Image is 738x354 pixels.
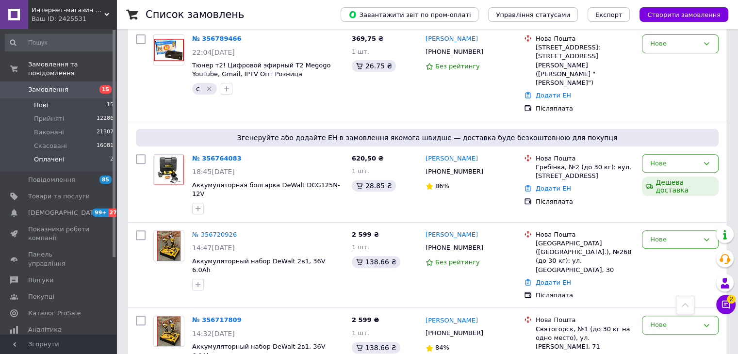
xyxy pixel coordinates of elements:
[154,39,184,61] img: Фото товару
[99,85,112,94] span: 15
[28,292,54,301] span: Покупці
[192,316,242,323] a: № 356717809
[5,34,115,51] input: Пошук
[536,279,571,286] a: Додати ЕН
[97,128,114,137] span: 21307
[426,230,478,240] a: [PERSON_NAME]
[424,241,485,254] div: [PHONE_NUMBER]
[536,43,634,87] div: [STREET_ADDRESS]: [STREET_ADDRESS][PERSON_NAME] ([PERSON_NAME] "[PERSON_NAME]")
[536,92,571,99] a: Додати ЕН
[146,9,244,20] h1: Список замовлень
[352,231,379,238] span: 2 599 ₴
[352,243,369,251] span: 1 шт.
[28,209,100,217] span: [DEMOGRAPHIC_DATA]
[536,291,634,300] div: Післяплата
[536,197,634,206] div: Післяплата
[716,295,736,314] button: Чат з покупцем2
[640,7,728,22] button: Створити замовлення
[352,342,400,354] div: 138.66 ₴
[157,316,180,346] img: Фото товару
[352,329,369,337] span: 1 шт.
[488,7,578,22] button: Управління статусами
[588,7,630,22] button: Експорт
[28,250,90,268] span: Панель управління
[34,114,64,123] span: Прийняті
[727,295,736,304] span: 2
[28,85,68,94] span: Замовлення
[196,85,200,93] span: с
[110,155,114,164] span: 2
[352,155,384,162] span: 620,50 ₴
[28,60,116,78] span: Замовлення та повідомлення
[536,185,571,192] a: Додати ЕН
[153,34,184,65] a: Фото товару
[650,159,699,169] div: Нове
[28,276,53,285] span: Відгуки
[435,63,480,70] span: Без рейтингу
[435,344,449,351] span: 84%
[32,6,104,15] span: Интернет-магазин "Autozvuk2011"
[352,35,384,42] span: 369,75 ₴
[341,7,478,22] button: Завантажити звіт по пром-оплаті
[424,46,485,58] div: [PHONE_NUMBER]
[536,239,634,274] div: [GEOGRAPHIC_DATA] ([GEOGRAPHIC_DATA].), №268 (до 30 кг): ул. [GEOGRAPHIC_DATA], 30
[192,244,235,252] span: 14:47[DATE]
[536,154,634,163] div: Нова Пошта
[140,133,715,143] span: Згенеруйте або додайте ЕН в замовлення якомога швидше — доставка буде безкоштовною для покупця
[426,316,478,325] a: [PERSON_NAME]
[34,101,48,110] span: Нові
[192,168,235,176] span: 18:45[DATE]
[595,11,623,18] span: Експорт
[650,320,699,330] div: Нове
[536,316,634,324] div: Нова Пошта
[536,325,634,352] div: Святогорск, №1 (до 30 кг на одно место), ул. [PERSON_NAME], 71
[650,235,699,245] div: Нове
[348,10,471,19] span: Завантажити звіт по пром-оплаті
[630,11,728,18] a: Створити замовлення
[192,155,242,162] a: № 356764083
[28,325,62,334] span: Аналітика
[192,231,237,238] a: № 356720926
[205,85,213,93] svg: Видалити мітку
[28,225,90,242] span: Показники роботи компанії
[192,181,340,198] a: Аккумуляторная болгарка DeWalt DCG125N-12V
[642,177,719,196] div: Дешева доставка
[107,101,114,110] span: 15
[28,176,75,184] span: Повідомлення
[157,231,180,261] img: Фото товару
[426,154,478,163] a: [PERSON_NAME]
[435,182,449,190] span: 86%
[28,192,90,201] span: Товари та послуги
[192,62,330,78] a: Тюнер т2! Цифpовой эфирный Т2 Megogo YouTube, Gmail, IPTV Опт Розница
[536,34,634,43] div: Нова Пошта
[99,176,112,184] span: 85
[192,48,235,56] span: 22:04[DATE]
[97,142,114,150] span: 16081
[352,256,400,268] div: 138.66 ₴
[536,230,634,239] div: Нова Пошта
[108,209,119,217] span: 27
[34,128,64,137] span: Виконані
[154,155,184,184] img: Фото товару
[153,230,184,261] a: Фото товару
[34,142,67,150] span: Скасовані
[192,257,326,274] a: Аккумуляторный набор DeWalt 2в1, 36V 6.0Ah
[496,11,570,18] span: Управління статусами
[153,316,184,347] a: Фото товару
[28,309,81,318] span: Каталог ProSale
[352,167,369,175] span: 1 шт.
[153,154,184,185] a: Фото товару
[32,15,116,23] div: Ваш ID: 2425531
[352,48,369,55] span: 1 шт.
[352,60,396,72] div: 26.75 ₴
[97,114,114,123] span: 12286
[426,34,478,44] a: [PERSON_NAME]
[424,327,485,339] div: [PHONE_NUMBER]
[352,316,379,323] span: 2 599 ₴
[92,209,108,217] span: 99+
[536,163,634,180] div: Гребінка, №2 (до 30 кг): вул. [STREET_ADDRESS]
[424,165,485,178] div: [PHONE_NUMBER]
[647,11,721,18] span: Створити замовлення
